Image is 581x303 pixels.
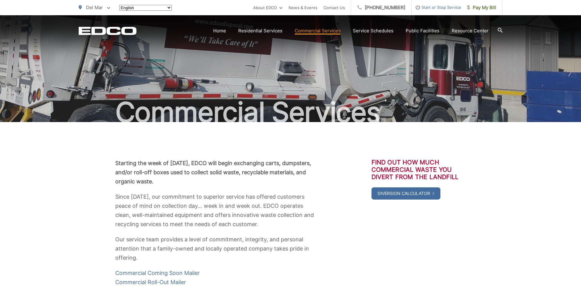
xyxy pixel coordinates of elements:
[371,187,440,200] a: Diversion Calculator
[213,27,226,34] a: Home
[467,4,496,11] span: Pay My Bill
[353,27,393,34] a: Service Schedules
[452,27,489,34] a: Resource Center
[115,192,320,229] p: Since [DATE], our commitment to superior service has offered customers peace of mind on collectio...
[324,4,345,11] a: Contact Us
[119,5,172,11] select: Select a language
[295,27,341,34] a: Commercial Services
[86,5,103,10] span: Del Mar
[79,97,503,128] h1: Commercial Services
[115,278,186,287] a: Commercial Roll-Out Mailer
[238,27,282,34] a: Residential Services
[289,4,317,11] a: News & Events
[253,4,282,11] a: About EDCO
[79,27,137,35] a: EDCD logo. Return to the homepage.
[115,160,311,185] strong: Starting the week of [DATE], EDCO will begin exchanging carts, dumpsters, and/or roll-off boxes u...
[115,235,320,262] p: Our service team provides a level of commitment, integrity, and personal attention that a family-...
[371,159,466,181] h3: Find out how much commercial waste you divert from the landfill
[406,27,439,34] a: Public Facilities
[115,269,200,278] a: Commercial Coming Soon Mailer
